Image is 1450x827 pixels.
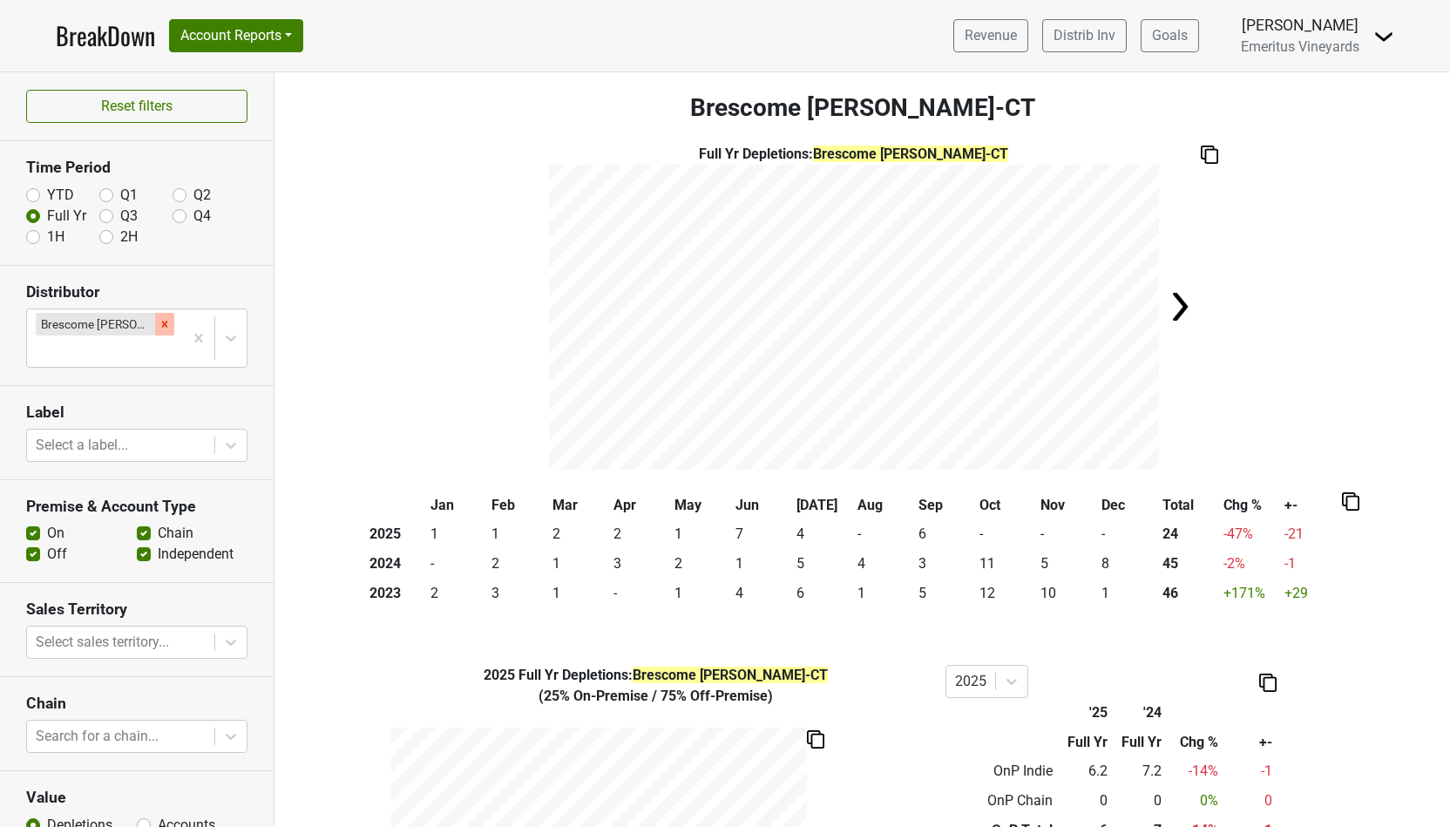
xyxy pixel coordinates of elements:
[26,159,247,177] h3: Time Period
[945,786,1057,816] td: OnP Chain
[732,491,793,520] th: Jun
[120,185,138,206] label: Q1
[488,491,549,520] th: Feb
[1159,549,1220,579] th: 45
[120,227,138,247] label: 2H
[1159,491,1220,520] th: Total
[610,520,671,550] td: 2
[274,93,1450,123] h3: Brescome [PERSON_NAME]-CT
[47,206,86,227] label: Full Yr
[1220,491,1281,520] th: Chg %
[793,491,854,520] th: [DATE]
[26,90,247,123] button: Reset filters
[1042,19,1127,52] a: Distrib Inv
[47,185,74,206] label: YTD
[671,520,732,550] td: 1
[610,491,671,520] th: Apr
[47,227,64,247] label: 1H
[1112,757,1166,787] td: 7.2
[1112,786,1166,816] td: 0
[1220,579,1281,608] td: +171 %
[976,520,1037,550] td: -
[366,579,427,608] th: 2023
[976,549,1037,579] td: 11
[1373,26,1394,47] img: Dropdown Menu
[26,789,247,807] h3: Value
[26,403,247,422] h3: Label
[1098,549,1159,579] td: 8
[1056,786,1111,816] td: 0
[1141,19,1199,52] a: Goals
[945,757,1057,787] td: OnP Indie
[1220,549,1281,579] td: -2 %
[915,579,976,608] td: 5
[26,695,247,713] h3: Chain
[671,549,732,579] td: 2
[158,523,193,544] label: Chain
[1166,786,1223,816] td: 0 %
[193,185,211,206] label: Q2
[26,283,247,302] h3: Distributor
[1162,289,1197,324] img: Arrow right
[366,549,427,579] th: 2024
[807,730,824,749] img: Copy to clipboard
[488,520,549,550] td: 1
[1281,491,1342,520] th: +-
[427,520,488,550] td: 1
[379,665,932,686] div: Full Yr Depletions :
[854,549,915,579] td: 4
[1281,579,1342,608] td: +29
[854,579,915,608] td: 1
[47,544,67,565] label: Off
[1241,14,1359,37] div: [PERSON_NAME]
[633,667,828,683] span: Brescome [PERSON_NAME]-CT
[793,520,854,550] td: 4
[1098,491,1159,520] th: Dec
[1220,520,1281,550] td: -47 %
[1098,520,1159,550] td: -
[732,579,793,608] td: 4
[26,600,247,619] h3: Sales Territory
[427,549,488,579] td: -
[1056,698,1111,728] th: '25
[854,491,915,520] th: Aug
[549,144,1159,165] div: Full Yr Depletions :
[36,313,155,336] div: Brescome [PERSON_NAME]-CT
[1159,520,1220,550] th: 24
[1056,757,1111,787] td: 6.2
[1037,520,1098,550] td: -
[915,549,976,579] td: 3
[1037,549,1098,579] td: 5
[1037,579,1098,608] td: 10
[732,520,793,550] td: 7
[366,520,427,550] th: 2025
[671,491,732,520] th: May
[1223,757,1277,787] td: -1
[427,579,488,608] td: 2
[976,491,1037,520] th: Oct
[488,549,549,579] td: 2
[1201,146,1218,164] img: Copy to clipboard
[1159,579,1220,608] th: 46
[155,313,174,336] div: Remove Brescome Barton-CT
[813,146,1008,162] span: Brescome [PERSON_NAME]-CT
[158,544,234,565] label: Independent
[56,17,155,54] a: BreakDown
[610,549,671,579] td: 3
[484,667,518,683] span: 2025
[1342,492,1359,511] img: Copy to clipboard
[549,520,610,550] td: 2
[671,579,732,608] td: 1
[1037,491,1098,520] th: Nov
[1281,520,1342,550] td: -21
[1098,579,1159,608] td: 1
[1166,757,1223,787] td: -14 %
[1259,674,1277,692] img: Copy to clipboard
[953,19,1028,52] a: Revenue
[549,579,610,608] td: 1
[169,19,303,52] button: Account Reports
[26,498,247,516] h3: Premise & Account Type
[549,549,610,579] td: 1
[1056,728,1111,757] th: Full Yr
[610,579,671,608] td: -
